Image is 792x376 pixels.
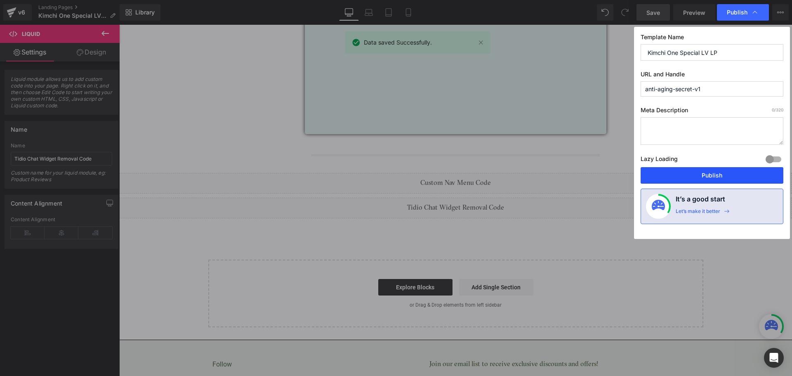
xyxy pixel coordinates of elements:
span: /320 [772,107,783,112]
label: Template Name [641,33,783,44]
p: Join our email list to receive exclusive discounts and offers! [310,334,580,346]
a: Add Single Section [340,254,414,271]
span: Publish [727,9,747,16]
p: or Drag & Drop elements from left sidebar [102,277,571,283]
label: Meta Description [641,106,783,117]
label: Lazy Loading [641,154,678,167]
label: URL and Handle [641,71,783,81]
h4: It’s a good start [676,194,725,208]
span: 0 [772,107,774,112]
a: Explore Blocks [259,254,333,271]
button: Publish [641,167,783,184]
div: Let’s make it better [676,208,720,219]
img: onboarding-status.svg [652,200,665,213]
div: Open Intercom Messenger [764,348,784,368]
h6: Follow [93,334,302,346]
